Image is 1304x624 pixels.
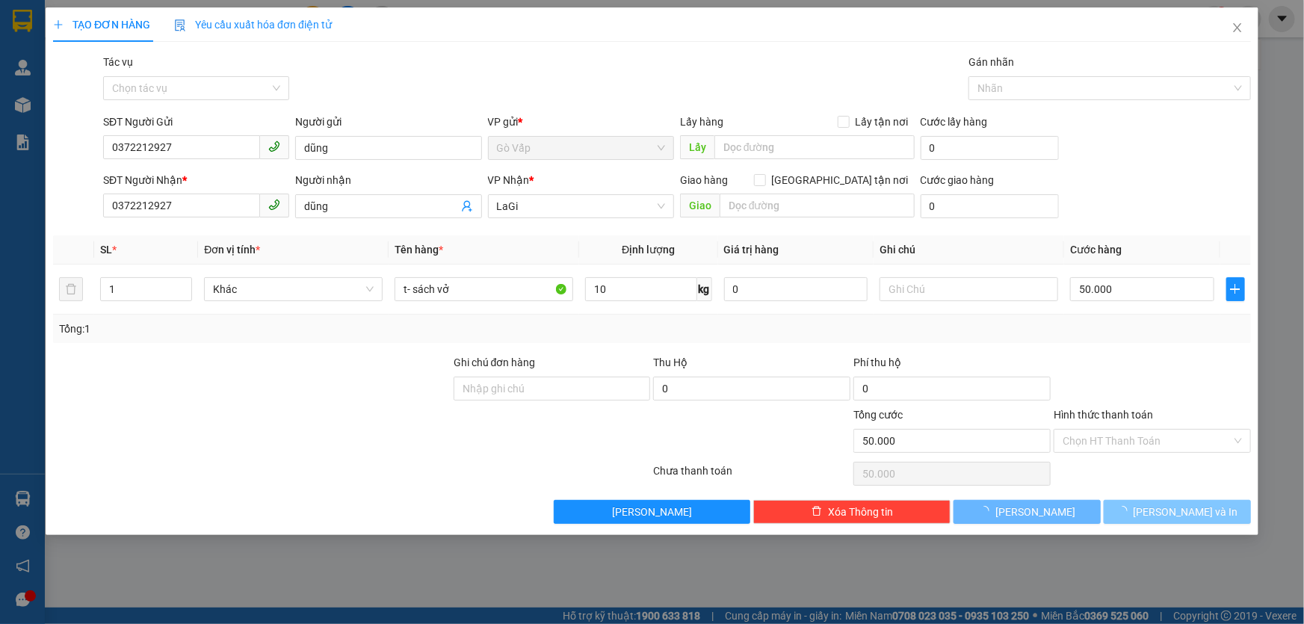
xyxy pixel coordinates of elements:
[213,278,374,300] span: Khác
[874,235,1064,265] th: Ghi chú
[979,506,995,516] span: loading
[653,356,687,368] span: Thu Hộ
[921,136,1059,160] input: Cước lấy hàng
[395,244,443,256] span: Tên hàng
[295,172,481,188] div: Người nhận
[753,500,951,524] button: deleteXóa Thông tin
[268,140,280,152] span: phone
[812,506,822,518] span: delete
[174,19,186,31] img: icon
[1117,506,1134,516] span: loading
[146,8,211,25] span: ITN49CKP
[59,321,504,337] div: Tổng: 1
[103,56,133,68] label: Tác vụ
[622,244,675,256] span: Định lượng
[1104,500,1251,524] button: [PERSON_NAME] và In
[652,463,853,489] div: Chưa thanh toán
[720,194,915,217] input: Dọc đường
[53,19,64,30] span: plus
[268,199,280,211] span: phone
[103,172,289,188] div: SĐT Người Nhận
[156,95,202,111] span: Gò Vấp
[103,114,289,130] div: SĐT Người Gửi
[488,114,674,130] div: VP gửi
[6,37,132,66] span: 33 Bác Ái, P Phước Hội, TX Lagi
[100,244,112,256] span: SL
[1134,504,1238,520] span: [PERSON_NAME] và In
[497,195,665,217] span: LaGi
[921,194,1059,218] input: Cước giao hàng
[853,409,903,421] span: Tổng cước
[174,19,332,31] span: Yêu cầu xuất hóa đơn điện tử
[59,277,83,301] button: delete
[680,135,714,159] span: Lấy
[954,500,1101,524] button: [PERSON_NAME]
[6,95,100,111] strong: Phiếu gửi hàng
[766,172,915,188] span: [GEOGRAPHIC_DATA] tận nơi
[53,19,150,31] span: TẠO ĐƠN HÀNG
[554,500,751,524] button: [PERSON_NAME]
[724,244,779,256] span: Giá trị hàng
[921,174,995,186] label: Cước giao hàng
[828,504,893,520] span: Xóa Thông tin
[1070,244,1122,256] span: Cước hàng
[680,116,723,128] span: Lấy hàng
[395,277,573,301] input: VD: Bàn, Ghế
[968,56,1014,68] label: Gán nhãn
[921,116,988,128] label: Cước lấy hàng
[612,504,692,520] span: [PERSON_NAME]
[853,354,1051,377] div: Phí thu hộ
[454,356,536,368] label: Ghi chú đơn hàng
[1226,277,1245,301] button: plus
[850,114,915,130] span: Lấy tận nơi
[680,194,720,217] span: Giao
[6,7,135,28] strong: Nhà xe Mỹ Loan
[204,244,260,256] span: Đơn vị tính
[1232,22,1243,34] span: close
[1217,7,1258,49] button: Close
[714,135,915,159] input: Dọc đường
[724,277,868,301] input: 0
[295,114,481,130] div: Người gửi
[1054,409,1153,421] label: Hình thức thanh toán
[880,277,1058,301] input: Ghi Chú
[488,174,530,186] span: VP Nhận
[995,504,1075,520] span: [PERSON_NAME]
[454,377,651,401] input: Ghi chú đơn hàng
[497,137,665,159] span: Gò Vấp
[680,174,728,186] span: Giao hàng
[6,68,73,82] span: 0968278298
[1227,283,1244,295] span: plus
[697,277,712,301] span: kg
[461,200,473,212] span: user-add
